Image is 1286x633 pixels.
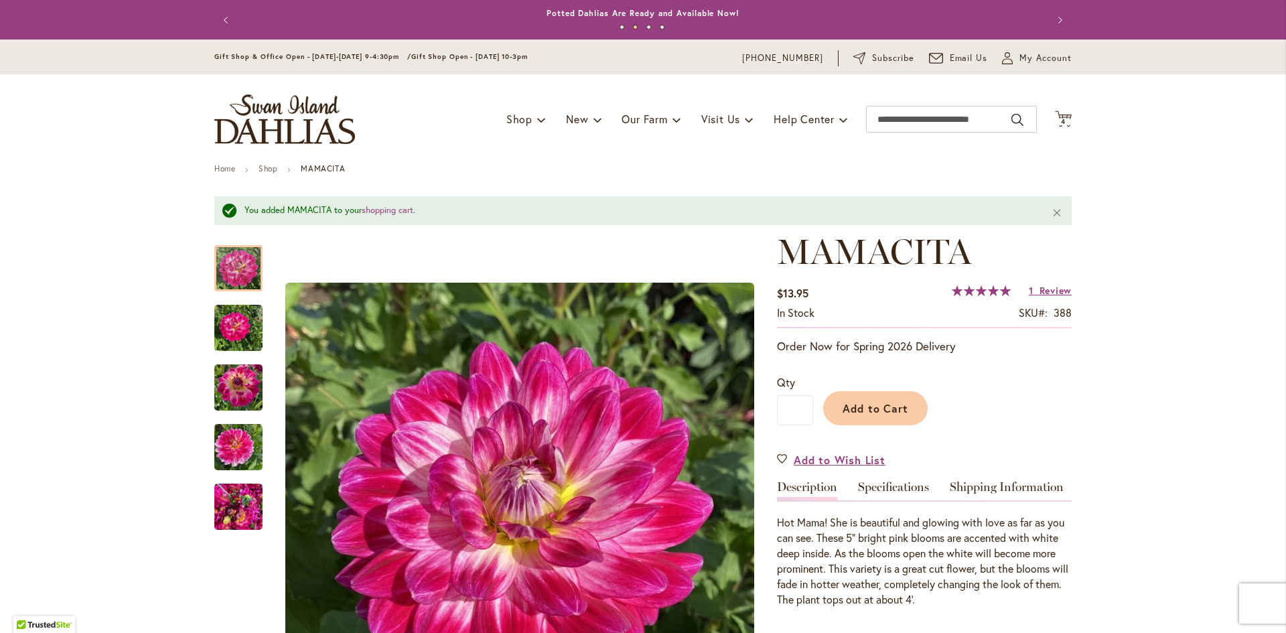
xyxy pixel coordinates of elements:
[301,163,345,173] strong: MAMACITA
[622,112,667,126] span: Our Farm
[843,401,909,415] span: Add to Cart
[660,25,664,29] button: 4 of 4
[777,452,885,468] a: Add to Wish List
[950,481,1064,500] a: Shipping Information
[566,112,588,126] span: New
[214,163,235,173] a: Home
[872,52,914,65] span: Subscribe
[1045,7,1072,33] button: Next
[701,112,740,126] span: Visit Us
[777,305,814,320] span: In stock
[259,163,277,173] a: Shop
[823,391,928,425] button: Add to Cart
[952,285,1011,296] div: 100%
[214,94,355,144] a: store logo
[1055,111,1072,129] button: 4
[547,8,739,18] a: Potted Dahlias Are Ready and Available Now!
[777,230,971,273] span: MAMACITA
[1029,284,1072,297] a: 1 Review
[1040,284,1072,297] span: Review
[214,355,263,419] img: Mamacita
[1029,284,1033,297] span: 1
[929,52,988,65] a: Email Us
[214,7,241,33] button: Previous
[10,585,48,623] iframe: Launch Accessibility Center
[950,52,988,65] span: Email Us
[742,52,823,65] a: [PHONE_NUMBER]
[362,204,413,216] a: shopping cart
[1061,117,1066,126] span: 4
[794,452,885,468] span: Add to Wish List
[214,295,263,360] img: Mamacita
[858,481,929,500] a: Specifications
[214,415,263,479] img: Mamacita
[214,52,411,61] span: Gift Shop & Office Open - [DATE]-[DATE] 9-4:30pm /
[214,232,276,291] div: Mamacita
[774,112,835,126] span: Help Center
[214,470,263,530] div: Mamacita
[1019,305,1048,320] strong: SKU
[777,515,1072,607] div: Hot Mama! She is beautiful and glowing with love as far as you can see. These 5” bright pink bloo...
[777,286,808,300] span: $13.95
[214,351,276,411] div: Mamacita
[620,25,624,29] button: 1 of 4
[646,25,651,29] button: 3 of 4
[1019,52,1072,65] span: My Account
[214,291,276,351] div: Mamacita
[777,305,814,321] div: Availability
[244,204,1031,217] div: You added MAMACITA to your .
[777,375,795,389] span: Qty
[411,52,528,61] span: Gift Shop Open - [DATE] 10-3pm
[1002,52,1072,65] button: My Account
[506,112,532,126] span: Shop
[1054,305,1072,321] div: 388
[777,338,1072,354] p: Order Now for Spring 2026 Delivery
[853,52,914,65] a: Subscribe
[633,25,638,29] button: 2 of 4
[214,474,263,539] img: Mamacita
[777,481,1072,607] div: Detailed Product Info
[214,411,276,470] div: Mamacita
[777,481,837,500] a: Description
